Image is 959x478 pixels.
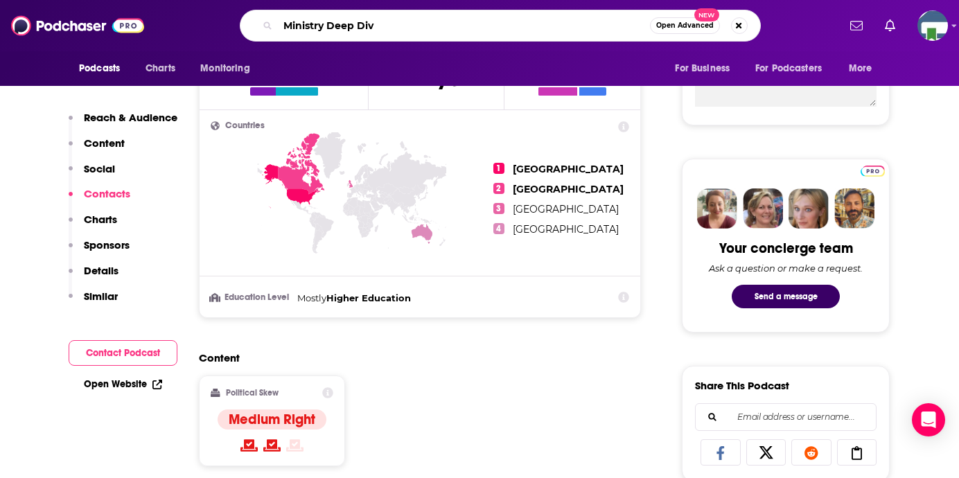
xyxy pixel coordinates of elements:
p: Charts [84,213,117,226]
img: Barbara Profile [743,188,783,229]
a: Charts [137,55,184,82]
span: Monitoring [200,59,249,78]
button: Reach & Audience [69,111,177,136]
span: 1 [493,163,504,174]
button: Send a message [732,285,840,308]
span: For Podcasters [755,59,822,78]
img: Sydney Profile [697,188,737,229]
button: Social [69,162,115,188]
span: Open Advanced [656,22,714,29]
p: Social [84,162,115,175]
span: Podcasts [79,59,120,78]
div: Ask a question or make a request. [709,263,863,274]
a: Share on Reddit [791,439,832,466]
span: 2 [493,183,504,194]
p: Contacts [84,187,130,200]
a: Pro website [861,163,885,177]
div: Search followers [695,403,877,431]
input: Email address or username... [707,404,865,430]
h4: Medium Right [229,411,315,428]
span: Charts [146,59,175,78]
div: Search podcasts, credits, & more... [240,10,761,42]
span: [GEOGRAPHIC_DATA] [513,223,619,236]
p: Content [84,136,125,150]
a: Share on Facebook [701,439,741,466]
span: [GEOGRAPHIC_DATA] [513,203,619,215]
button: Details [69,264,118,290]
p: Details [84,264,118,277]
img: Jules Profile [789,188,829,229]
div: Open Intercom Messenger [912,403,945,436]
span: [GEOGRAPHIC_DATA] [513,183,624,195]
button: Open AdvancedNew [650,17,720,34]
span: Mostly [297,292,326,303]
span: More [849,59,872,78]
button: open menu [191,55,267,82]
p: Sponsors [84,238,130,251]
button: Contact Podcast [69,340,177,366]
img: Jon Profile [834,188,874,229]
h2: Content [199,351,630,364]
span: 3 [493,203,504,214]
button: open menu [839,55,890,82]
span: [GEOGRAPHIC_DATA] [513,163,624,175]
button: open menu [665,55,747,82]
a: Share on X/Twitter [746,439,786,466]
a: Copy Link [837,439,877,466]
div: Your concierge team [719,240,853,257]
span: New [694,8,719,21]
span: For Business [675,59,730,78]
button: Contacts [69,187,130,213]
img: Podchaser - Follow, Share and Rate Podcasts [11,12,144,39]
p: Similar [84,290,118,303]
a: Open Website [84,378,162,390]
button: Similar [69,290,118,315]
button: open menu [69,55,138,82]
span: Logged in as KCMedia [917,10,948,41]
a: Show notifications dropdown [879,14,901,37]
button: Show profile menu [917,10,948,41]
h2: Political Skew [226,388,279,398]
span: Countries [225,121,265,130]
a: Show notifications dropdown [845,14,868,37]
p: Reach & Audience [84,111,177,124]
img: Podchaser Pro [861,166,885,177]
button: Charts [69,213,117,238]
span: 4 [493,223,504,234]
img: User Profile [917,10,948,41]
h3: Education Level [211,293,292,302]
span: Higher Education [326,292,411,303]
input: Search podcasts, credits, & more... [278,15,650,37]
button: Sponsors [69,238,130,264]
button: open menu [746,55,842,82]
button: Content [69,136,125,162]
h3: Share This Podcast [695,379,789,392]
